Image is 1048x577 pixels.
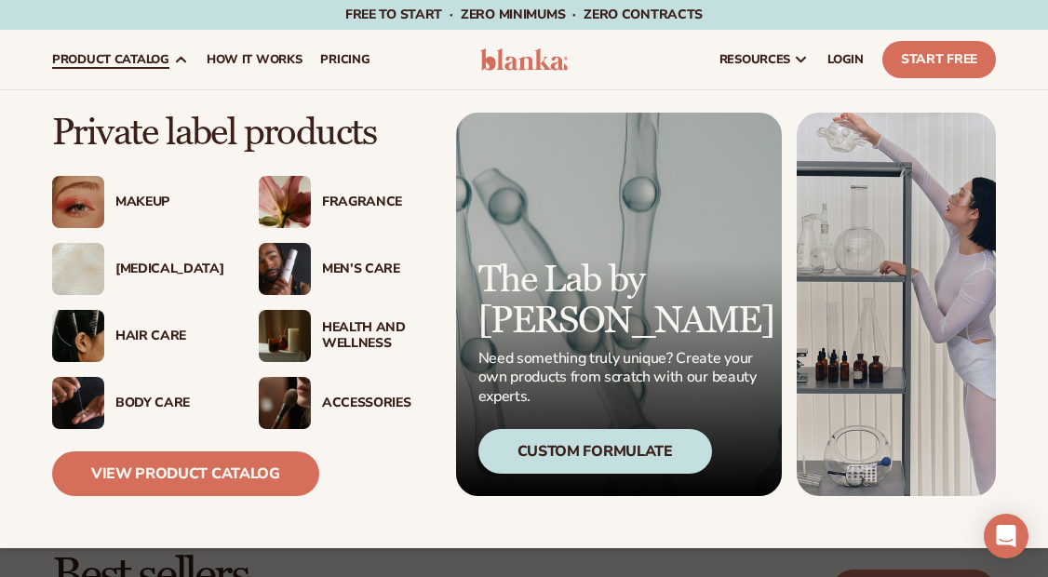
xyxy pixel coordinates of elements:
[259,243,311,295] img: Male holding moisturizer bottle.
[311,30,379,89] a: pricing
[478,429,712,474] div: Custom Formulate
[259,176,428,228] a: Pink blooming flower. Fragrance
[115,396,222,411] div: Body Care
[480,48,567,71] img: logo
[52,176,104,228] img: Female with glitter eye makeup.
[478,349,759,407] p: Need something truly unique? Create your own products from scratch with our beauty experts.
[52,176,222,228] a: Female with glitter eye makeup. Makeup
[43,30,197,89] a: product catalog
[115,262,222,277] div: [MEDICAL_DATA]
[710,30,818,89] a: resources
[115,329,222,344] div: Hair Care
[322,195,428,210] div: Fragrance
[818,30,873,89] a: LOGIN
[719,52,790,67] span: resources
[52,52,169,67] span: product catalog
[322,396,428,411] div: Accessories
[456,113,782,496] a: Microscopic product formula. The Lab by [PERSON_NAME] Need something truly unique? Create your ow...
[259,243,428,295] a: Male holding moisturizer bottle. Men’s Care
[52,310,104,362] img: Female hair pulled back with clips.
[322,320,428,352] div: Health And Wellness
[52,310,222,362] a: Female hair pulled back with clips. Hair Care
[478,260,759,342] p: The Lab by [PERSON_NAME]
[259,310,311,362] img: Candles and incense on table.
[52,377,222,429] a: Male hand applying moisturizer. Body Care
[259,310,428,362] a: Candles and incense on table. Health And Wellness
[259,377,428,429] a: Female with makeup brush. Accessories
[52,243,104,295] img: Cream moisturizer swatch.
[259,377,311,429] img: Female with makeup brush.
[197,30,312,89] a: How It Works
[320,52,369,67] span: pricing
[52,377,104,429] img: Male hand applying moisturizer.
[52,243,222,295] a: Cream moisturizer swatch. [MEDICAL_DATA]
[259,176,311,228] img: Pink blooming flower.
[797,113,996,496] img: Female in lab with equipment.
[984,514,1028,558] div: Open Intercom Messenger
[882,41,996,78] a: Start Free
[52,451,319,496] a: View Product Catalog
[52,113,428,154] p: Private label products
[207,52,302,67] span: How It Works
[115,195,222,210] div: Makeup
[827,52,864,67] span: LOGIN
[345,6,703,23] span: Free to start · ZERO minimums · ZERO contracts
[322,262,428,277] div: Men’s Care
